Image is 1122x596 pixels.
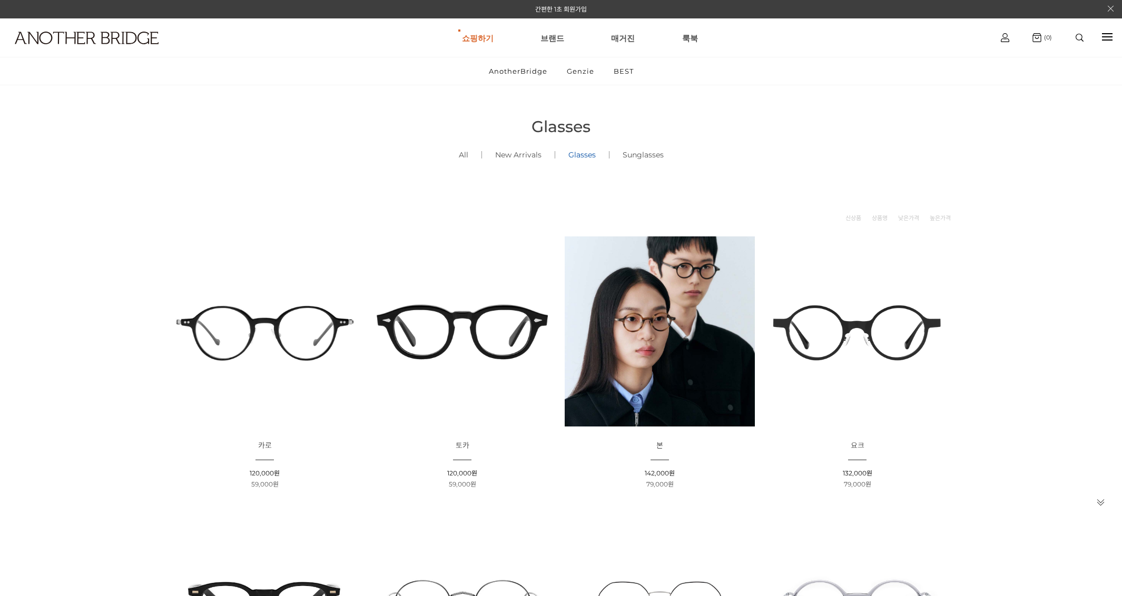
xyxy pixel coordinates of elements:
span: 120,000원 [447,469,477,477]
a: 쇼핑하기 [462,19,494,57]
a: New Arrivals [482,137,555,173]
a: 상품명 [872,213,888,223]
a: Glasses [555,137,609,173]
span: 59,000원 [251,480,279,488]
a: BEST [605,57,643,85]
a: 매거진 [611,19,635,57]
a: logo [5,32,174,70]
span: 79,000원 [844,480,871,488]
a: 카로 [258,442,272,450]
a: 요크 [851,442,864,450]
span: 카로 [258,441,272,450]
a: 간편한 1초 회원가입 [535,5,587,13]
img: logo [15,32,159,44]
img: cart [1032,33,1041,42]
a: 높은가격 [930,213,951,223]
span: 토카 [456,441,469,450]
img: cart [1001,33,1009,42]
img: 토카 아세테이트 뿔테 안경 이미지 [367,236,557,426]
span: 120,000원 [250,469,280,477]
a: 낮은가격 [898,213,919,223]
a: AnotherBridge [480,57,556,85]
img: 카로 - 감각적인 디자인의 패션 아이템 이미지 [170,236,360,426]
a: 토카 [456,442,469,450]
a: (0) [1032,33,1052,42]
span: 132,000원 [843,469,872,477]
img: 본 - 동그란 렌즈로 돋보이는 아세테이트 안경 이미지 [565,236,755,426]
span: (0) [1041,34,1052,41]
a: 신상품 [845,213,861,223]
a: Genzie [558,57,603,85]
img: search [1076,34,1084,42]
a: All [446,137,481,173]
img: 요크 글라스 - 트렌디한 디자인의 유니크한 안경 이미지 [762,236,952,426]
a: 룩북 [682,19,698,57]
a: Sunglasses [609,137,677,173]
span: 요크 [851,441,864,450]
span: 본 [656,441,663,450]
span: 59,000원 [449,480,476,488]
span: 142,000원 [645,469,675,477]
a: 본 [656,442,663,450]
span: Glasses [532,117,590,136]
span: 79,000원 [646,480,674,488]
a: 브랜드 [540,19,564,57]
